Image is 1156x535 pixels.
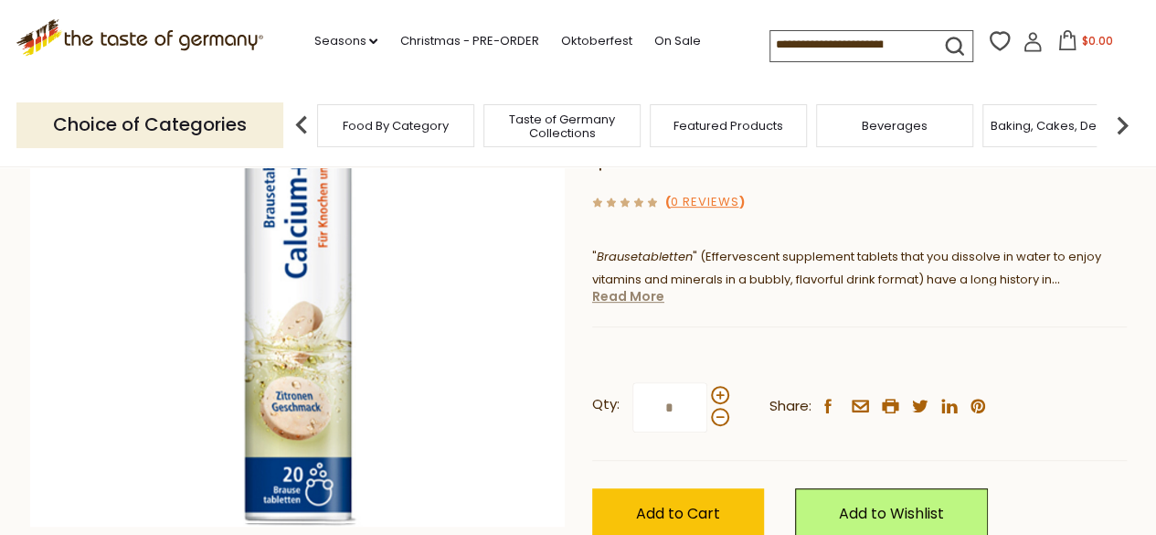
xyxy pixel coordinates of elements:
[592,248,1101,311] span: " " (Effervescent supplement tablets that you dissolve in water to enjoy vitamins and minerals in...
[653,31,700,51] a: On Sale
[673,119,783,133] a: Featured Products
[1081,33,1112,48] span: $0.00
[16,102,283,147] p: Choice of Categories
[560,31,631,51] a: Oktoberfest
[597,248,693,265] em: Brausetabletten
[632,382,707,433] input: Qty:
[769,395,811,418] span: Share:
[670,193,738,212] a: 0 Reviews
[343,119,449,133] a: Food By Category
[489,112,635,140] a: Taste of Germany Collections
[1104,107,1140,144] img: next arrow
[636,503,720,524] span: Add to Cart
[592,393,620,416] strong: Qty:
[991,119,1132,133] a: Baking, Cakes, Desserts
[313,31,377,51] a: Seasons
[1046,30,1124,58] button: $0.00
[592,287,664,305] a: Read More
[399,31,538,51] a: Christmas - PRE-ORDER
[862,119,928,133] a: Beverages
[664,193,744,210] span: ( )
[592,142,660,177] span: $4.25
[283,107,320,144] img: previous arrow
